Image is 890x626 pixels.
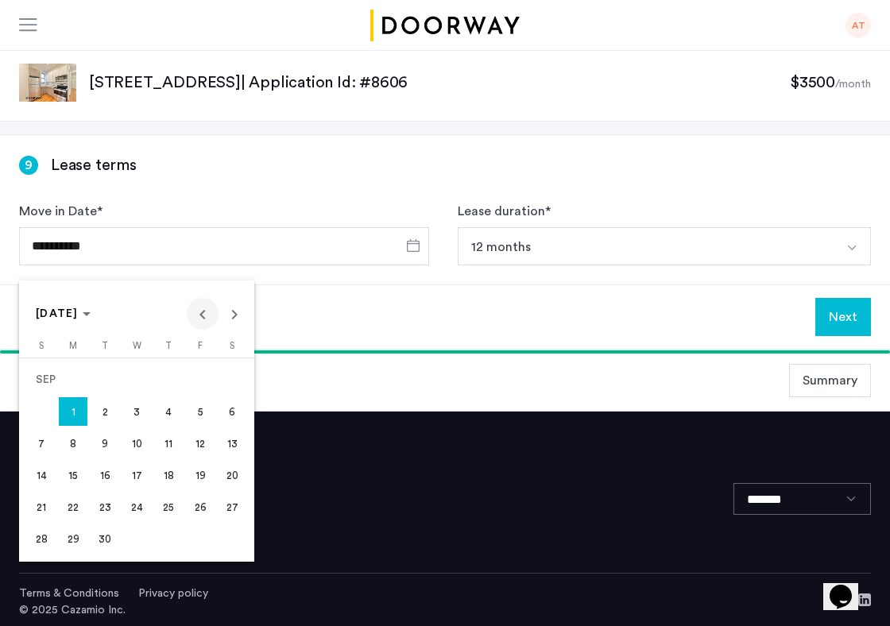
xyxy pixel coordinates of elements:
span: S [230,342,234,350]
button: Previous month [187,298,219,330]
span: 5 [186,397,215,426]
span: 20 [218,461,246,489]
span: 27 [218,493,246,521]
button: September 19, 2025 [184,459,216,491]
span: 15 [59,461,87,489]
span: 26 [186,493,215,521]
button: September 25, 2025 [153,491,184,523]
button: Choose month and year [29,299,97,328]
span: 12 [186,429,215,458]
button: September 12, 2025 [184,427,216,459]
span: 11 [154,429,183,458]
button: September 18, 2025 [153,459,184,491]
span: W [133,342,141,350]
span: 29 [59,524,87,553]
span: T [102,342,108,350]
span: 19 [186,461,215,489]
span: 25 [154,493,183,521]
button: Next month [219,298,250,330]
button: September 21, 2025 [25,491,57,523]
button: September 7, 2025 [25,427,57,459]
button: September 17, 2025 [121,459,153,491]
iframe: chat widget [823,562,874,610]
span: 28 [27,524,56,553]
span: 2 [91,397,119,426]
button: September 26, 2025 [184,491,216,523]
button: September 3, 2025 [121,396,153,427]
button: September 15, 2025 [57,459,89,491]
span: 3 [122,397,151,426]
button: September 4, 2025 [153,396,184,427]
button: September 28, 2025 [25,523,57,555]
button: September 27, 2025 [216,491,248,523]
button: September 13, 2025 [216,427,248,459]
span: F [198,342,203,350]
span: 24 [122,493,151,521]
span: 17 [122,461,151,489]
span: 8 [59,429,87,458]
span: 10 [122,429,151,458]
button: September 10, 2025 [121,427,153,459]
button: September 8, 2025 [57,427,89,459]
button: September 30, 2025 [89,523,121,555]
span: 6 [218,397,246,426]
span: [DATE] [36,308,79,319]
span: 18 [154,461,183,489]
button: September 1, 2025 [57,396,89,427]
span: 4 [154,397,183,426]
span: 23 [91,493,119,521]
span: 1 [59,397,87,426]
button: September 20, 2025 [216,459,248,491]
span: S [39,342,44,350]
span: 16 [91,461,119,489]
button: September 22, 2025 [57,491,89,523]
button: September 29, 2025 [57,523,89,555]
span: 14 [27,461,56,489]
button: September 14, 2025 [25,459,57,491]
span: 9 [91,429,119,458]
button: September 23, 2025 [89,491,121,523]
button: September 5, 2025 [184,396,216,427]
td: SEP [25,364,248,396]
span: 7 [27,429,56,458]
button: September 2, 2025 [89,396,121,427]
button: September 16, 2025 [89,459,121,491]
button: September 9, 2025 [89,427,121,459]
span: 30 [91,524,119,553]
span: 21 [27,493,56,521]
span: M [69,342,77,350]
span: 22 [59,493,87,521]
button: September 24, 2025 [121,491,153,523]
span: 13 [218,429,246,458]
button: September 6, 2025 [216,396,248,427]
span: T [165,342,172,350]
button: September 11, 2025 [153,427,184,459]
